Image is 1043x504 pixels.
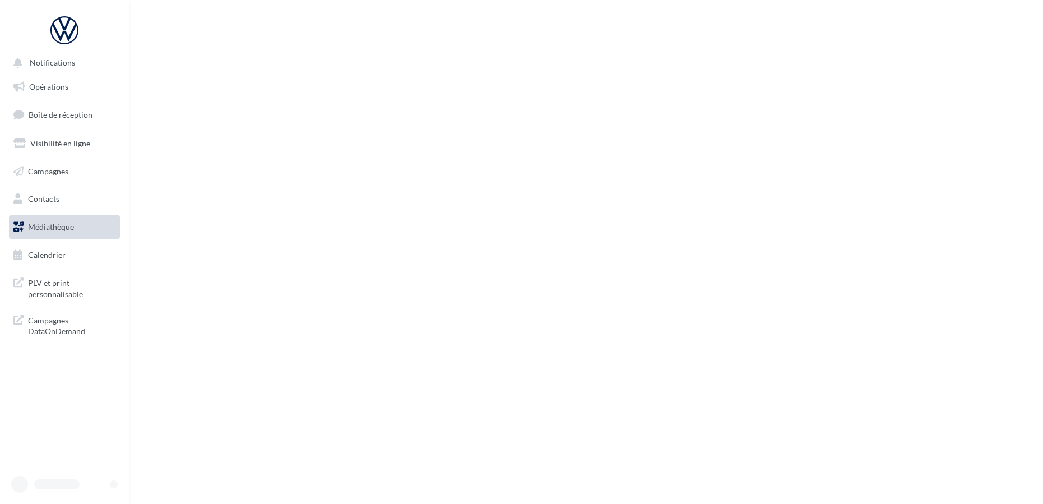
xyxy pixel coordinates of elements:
[7,215,122,239] a: Médiathèque
[7,160,122,183] a: Campagnes
[30,138,90,148] span: Visibilité en ligne
[7,308,122,341] a: Campagnes DataOnDemand
[28,222,74,232] span: Médiathèque
[28,275,115,299] span: PLV et print personnalisable
[29,110,92,119] span: Boîte de réception
[28,250,66,260] span: Calendrier
[7,243,122,267] a: Calendrier
[28,194,59,204] span: Contacts
[29,82,68,91] span: Opérations
[30,58,75,68] span: Notifications
[7,132,122,155] a: Visibilité en ligne
[7,75,122,99] a: Opérations
[28,313,115,337] span: Campagnes DataOnDemand
[7,103,122,127] a: Boîte de réception
[7,187,122,211] a: Contacts
[28,166,68,175] span: Campagnes
[7,271,122,304] a: PLV et print personnalisable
